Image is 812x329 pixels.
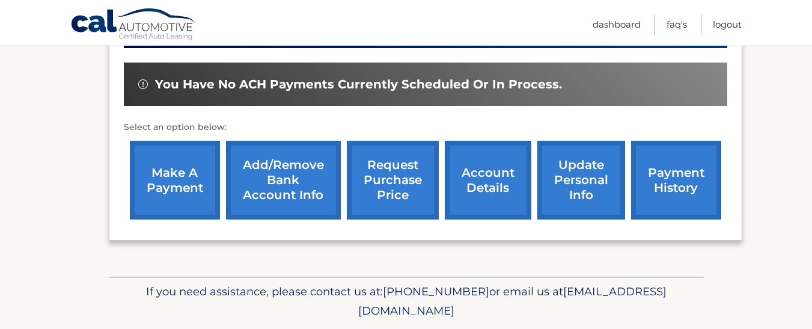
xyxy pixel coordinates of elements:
[358,284,667,318] span: [EMAIL_ADDRESS][DOMAIN_NAME]
[537,141,625,220] a: update personal info
[347,141,439,220] a: request purchase price
[138,79,148,89] img: alert-white.svg
[445,141,531,220] a: account details
[155,77,562,92] span: You have no ACH payments currently scheduled or in process.
[117,282,696,321] p: If you need assistance, please contact us at: or email us at
[124,120,727,135] p: Select an option below:
[667,14,687,34] a: FAQ's
[226,141,341,220] a: Add/Remove bank account info
[130,141,220,220] a: make a payment
[713,14,742,34] a: Logout
[383,284,489,298] span: [PHONE_NUMBER]
[631,141,721,220] a: payment history
[70,8,197,43] a: Cal Automotive
[593,14,641,34] a: Dashboard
